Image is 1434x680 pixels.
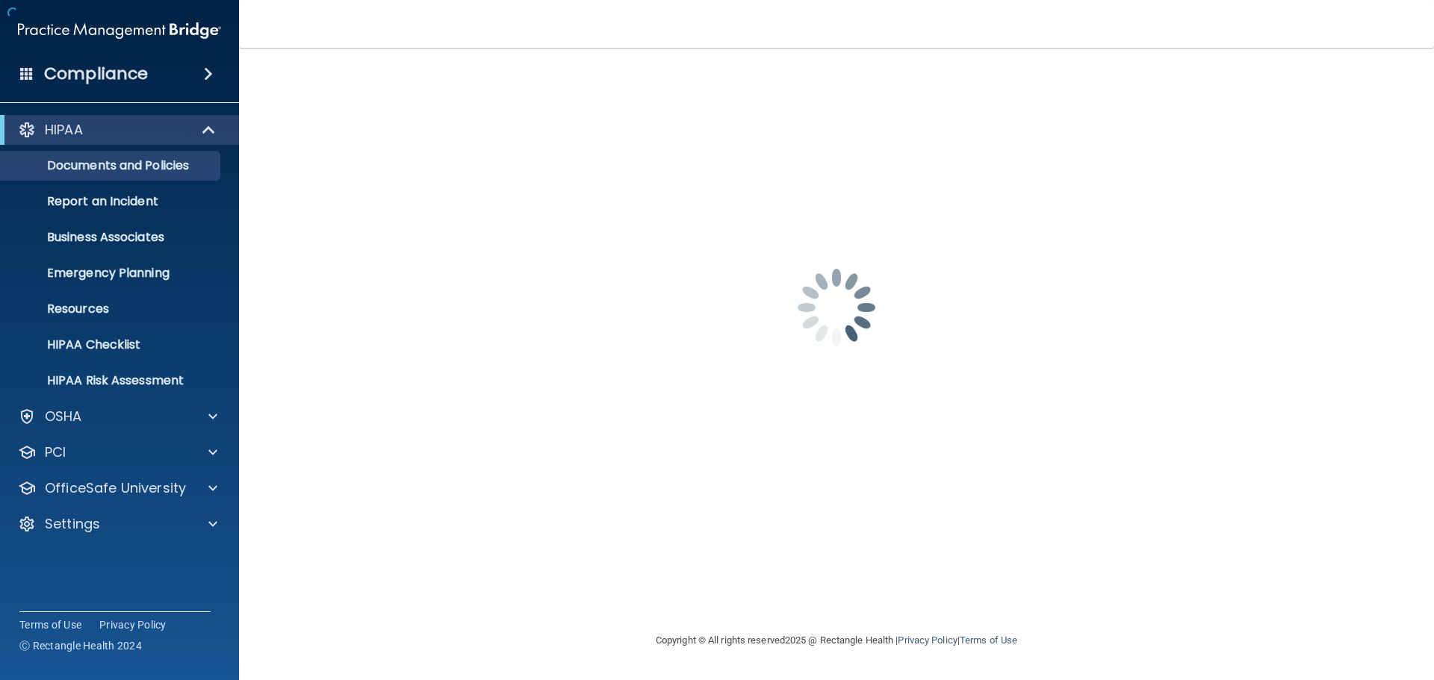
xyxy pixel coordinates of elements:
[18,443,217,461] a: PCI
[19,638,142,653] span: Ⓒ Rectangle Health 2024
[44,63,148,84] h4: Compliance
[10,158,214,173] p: Documents and Policies
[1176,574,1416,634] iframe: Drift Widget Chat Controller
[10,194,214,209] p: Report an Incident
[898,634,957,646] a: Privacy Policy
[10,337,214,352] p: HIPAA Checklist
[99,617,167,632] a: Privacy Policy
[45,121,83,139] p: HIPAA
[564,617,1109,664] div: Copyright © All rights reserved 2025 @ Rectangle Health | |
[960,634,1017,646] a: Terms of Use
[18,16,221,46] img: PMB logo
[45,408,82,425] p: OSHA
[10,266,214,281] p: Emergency Planning
[10,230,214,245] p: Business Associates
[10,373,214,388] p: HIPAA Risk Assessment
[45,515,100,533] p: Settings
[18,515,217,533] a: Settings
[45,479,186,497] p: OfficeSafe University
[18,479,217,497] a: OfficeSafe University
[18,408,217,425] a: OSHA
[18,121,217,139] a: HIPAA
[45,443,66,461] p: PCI
[19,617,81,632] a: Terms of Use
[10,302,214,316] p: Resources
[762,233,911,382] img: spinner.e123f6fc.gif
